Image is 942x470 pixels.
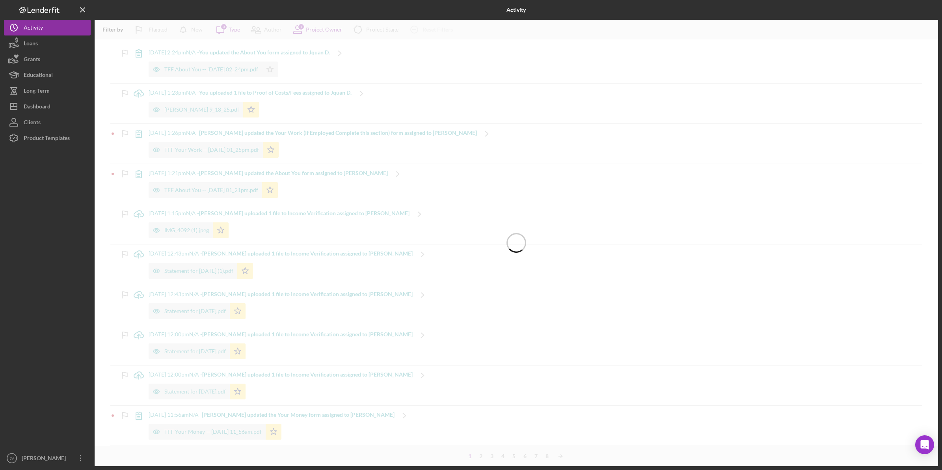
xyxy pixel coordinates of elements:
[506,7,526,13] b: Activity
[24,20,43,37] div: Activity
[24,35,38,53] div: Loans
[915,435,934,454] div: Open Intercom Messenger
[4,20,91,35] button: Activity
[24,51,40,69] div: Grants
[24,83,50,101] div: Long-Term
[4,83,91,99] button: Long-Term
[4,35,91,51] button: Loans
[24,130,70,148] div: Product Templates
[24,114,41,132] div: Clients
[4,67,91,83] button: Educational
[24,99,50,116] div: Dashboard
[4,51,91,67] button: Grants
[4,114,91,130] button: Clients
[4,450,91,466] button: JV[PERSON_NAME]
[20,450,71,468] div: [PERSON_NAME]
[4,99,91,114] button: Dashboard
[24,67,53,85] div: Educational
[9,456,14,461] text: JV
[4,130,91,146] button: Product Templates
